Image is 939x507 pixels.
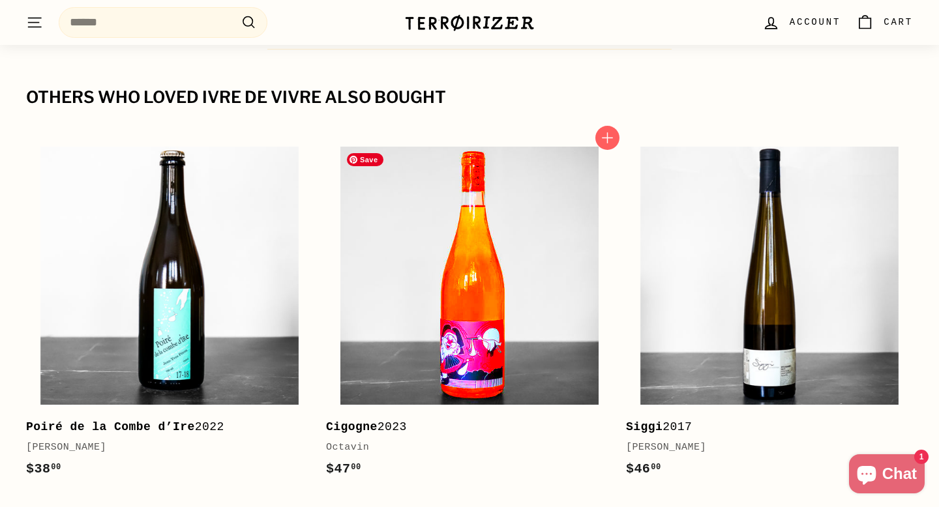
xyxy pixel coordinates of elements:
[26,132,313,493] a: Poiré de la Combe d’Ire2022[PERSON_NAME]
[26,420,195,433] b: Poiré de la Combe d’Ire
[326,461,361,476] span: $47
[51,463,61,472] sup: 00
[651,463,661,472] sup: 00
[26,440,300,456] div: [PERSON_NAME]
[347,153,383,166] span: Save
[884,15,913,29] span: Cart
[626,461,661,476] span: $46
[326,132,613,493] a: Cigogne2023Octavin
[326,420,378,433] b: Cigogne
[790,15,841,29] span: Account
[26,418,300,437] div: 2022
[326,418,600,437] div: 2023
[26,461,61,476] span: $38
[845,454,929,497] inbox-online-store-chat: Shopify online store chat
[754,3,848,42] a: Account
[626,132,913,493] a: Siggi2017[PERSON_NAME]
[626,420,663,433] b: Siggi
[326,440,600,456] div: Octavin
[351,463,361,472] sup: 00
[626,440,900,456] div: [PERSON_NAME]
[626,418,900,437] div: 2017
[26,89,913,107] div: Others who loved Ivre de Vivre also bought
[848,3,921,42] a: Cart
